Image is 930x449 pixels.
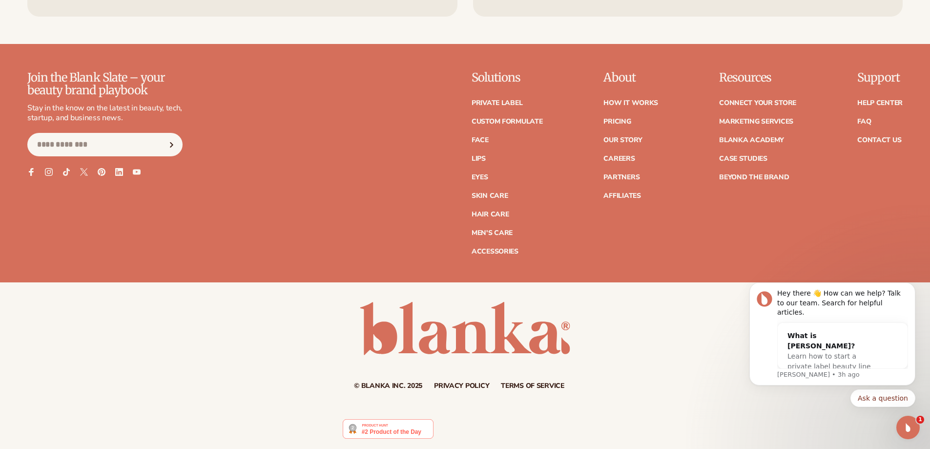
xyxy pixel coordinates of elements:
a: Privacy policy [434,383,489,389]
iframe: Intercom live chat [896,416,920,439]
a: Face [472,137,489,144]
a: Pricing [603,118,631,125]
a: Contact Us [857,137,901,144]
small: © Blanka Inc. 2025 [354,381,422,390]
p: Support [857,71,903,84]
a: Connect your store [719,100,796,107]
a: FAQ [857,118,871,125]
a: Hair Care [472,211,509,218]
p: Resources [719,71,796,84]
iframe: Customer reviews powered by Trustpilot [441,419,587,444]
p: About [603,71,658,84]
a: Careers [603,155,635,162]
a: Beyond the brand [719,174,789,181]
a: Partners [603,174,640,181]
a: Our Story [603,137,642,144]
a: Terms of service [501,383,564,389]
p: Stay in the know on the latest in beauty, tech, startup, and business news. [27,103,183,124]
span: 1 [916,416,924,424]
iframe: Intercom notifications message [735,280,930,444]
p: Join the Blank Slate – your beauty brand playbook [27,71,183,97]
a: Affiliates [603,192,641,199]
a: Lips [472,155,486,162]
button: Subscribe [161,133,182,156]
img: Blanka - Start a beauty or cosmetic line in under 5 minutes | Product Hunt [343,419,433,439]
a: Accessories [472,248,518,255]
a: Help Center [857,100,903,107]
a: Eyes [472,174,488,181]
a: Men's Care [472,230,513,236]
a: Blanka Academy [719,137,784,144]
a: Skin Care [472,192,508,199]
a: Private label [472,100,522,107]
p: Solutions [472,71,543,84]
a: Case Studies [719,155,767,162]
a: How It Works [603,100,658,107]
a: Marketing services [719,118,793,125]
a: Custom formulate [472,118,543,125]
